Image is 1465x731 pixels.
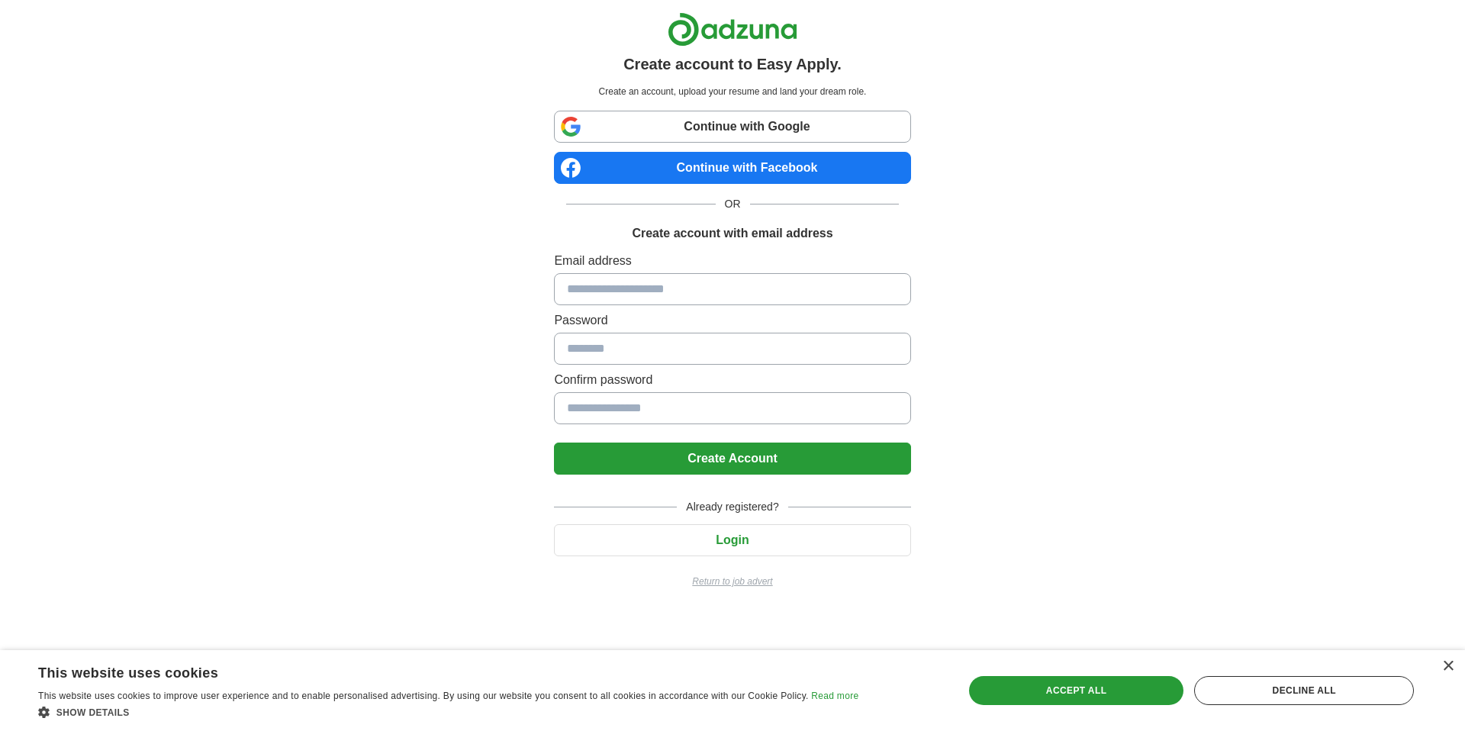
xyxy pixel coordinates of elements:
[1442,661,1454,672] div: Close
[554,152,910,184] a: Continue with Facebook
[716,196,750,212] span: OR
[668,12,797,47] img: Adzuna logo
[38,659,820,682] div: This website uses cookies
[677,499,787,515] span: Already registered?
[554,524,910,556] button: Login
[554,311,910,330] label: Password
[632,224,832,243] h1: Create account with email address
[811,691,858,701] a: Read more, opens a new window
[554,371,910,389] label: Confirm password
[969,676,1184,705] div: Accept all
[554,575,910,588] a: Return to job advert
[38,704,858,720] div: Show details
[554,111,910,143] a: Continue with Google
[554,252,910,270] label: Email address
[554,443,910,475] button: Create Account
[554,533,910,546] a: Login
[56,707,130,718] span: Show details
[38,691,809,701] span: This website uses cookies to improve user experience and to enable personalised advertising. By u...
[623,53,842,76] h1: Create account to Easy Apply.
[557,85,907,98] p: Create an account, upload your resume and land your dream role.
[1194,676,1414,705] div: Decline all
